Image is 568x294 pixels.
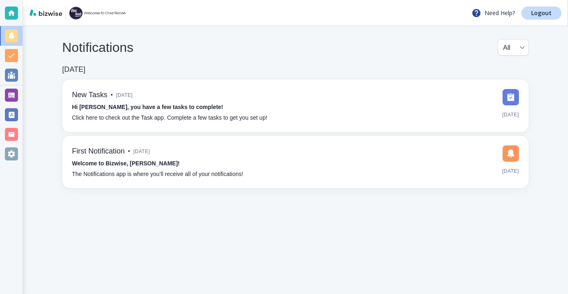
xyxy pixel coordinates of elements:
[111,91,113,100] p: •
[128,147,130,156] p: •
[503,145,519,162] img: DashboardSidebarNotification.svg
[62,40,133,55] h4: Notifications
[62,136,529,189] a: First Notification•[DATE]Welcome to Bizwise, [PERSON_NAME]!The Notifications app is where you’ll ...
[72,114,267,122] p: Click here to check out the Task app. Complete a few tasks to get you set up!
[72,170,243,179] p: The Notifications app is where you’ll receive all of your notifications!
[62,65,85,74] h6: [DATE]
[502,165,519,177] span: [DATE]
[62,79,529,132] a: New Tasks•[DATE]Hi [PERSON_NAME], you have a few tasks to complete!Click here to check out the Ta...
[72,147,125,156] h6: First Notification
[133,145,150,158] span: [DATE]
[69,7,126,20] img: Chez Renee Boutique
[116,89,133,101] span: [DATE]
[521,7,561,20] a: Logout
[29,9,62,16] img: bizwise
[502,109,519,121] span: [DATE]
[72,91,108,100] h6: New Tasks
[72,160,180,167] strong: Welcome to Bizwise, [PERSON_NAME]!
[531,10,552,16] p: Logout
[471,8,515,18] p: Need Help?
[72,104,223,110] strong: Hi [PERSON_NAME], you have a few tasks to complete!
[503,89,519,105] img: DashboardSidebarTasks.svg
[503,40,523,55] div: All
